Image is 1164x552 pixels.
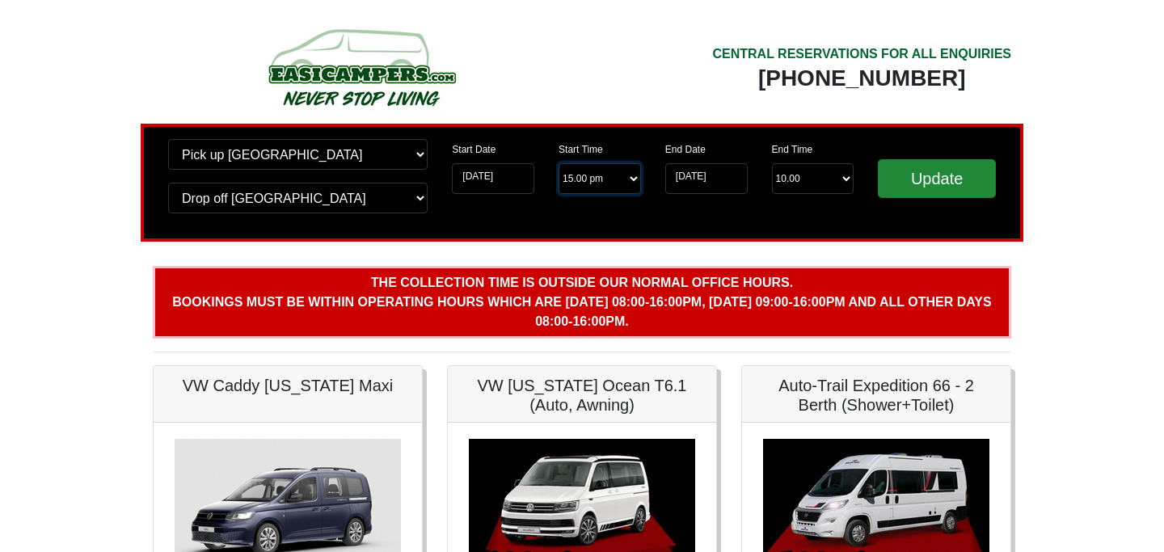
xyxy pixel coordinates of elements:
[452,163,534,194] input: Start Date
[665,163,748,194] input: Return Date
[665,142,706,157] label: End Date
[712,64,1011,93] div: [PHONE_NUMBER]
[772,142,813,157] label: End Time
[464,376,700,415] h5: VW [US_STATE] Ocean T6.1 (Auto, Awning)
[208,23,515,112] img: campers-checkout-logo.png
[452,142,496,157] label: Start Date
[878,159,996,198] input: Update
[712,44,1011,64] div: CENTRAL RESERVATIONS FOR ALL ENQUIRIES
[559,142,603,157] label: Start Time
[758,376,994,415] h5: Auto-Trail Expedition 66 - 2 Berth (Shower+Toilet)
[172,276,991,328] b: The collection time is outside our normal office hours. Bookings must be within operating hours w...
[170,376,406,395] h5: VW Caddy [US_STATE] Maxi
